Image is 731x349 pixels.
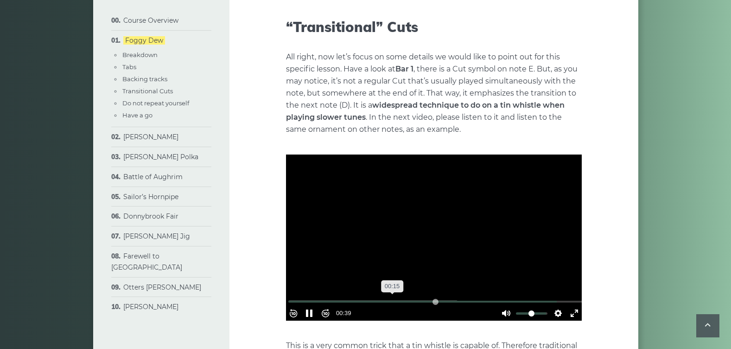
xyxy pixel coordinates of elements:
[122,75,167,83] a: Backing tracks
[395,65,413,73] strong: Bar 1
[123,303,178,311] a: [PERSON_NAME]
[286,19,582,35] h2: “Transitional” Cuts
[123,36,165,45] a: Foggy Dew
[286,51,582,136] p: All right, now let’s focus on some details we would like to point out for this specific lesson. H...
[123,232,190,240] a: [PERSON_NAME] Jig
[122,51,158,58] a: Breakdown
[122,63,136,71] a: Tabs
[286,101,565,122] strong: widespread technique to do on a tin whistle when playing slower tunes
[122,99,189,107] a: Do not repeat yourself
[123,153,198,161] a: [PERSON_NAME] Polka
[122,87,173,95] a: Transitional Cuts
[123,16,178,25] a: Course Overview
[123,173,183,181] a: Battle of Aughrim
[123,193,178,201] a: Sailor’s Hornpipe
[123,212,178,220] a: Donnybrook Fair
[123,283,201,291] a: Otters [PERSON_NAME]
[111,252,182,271] a: Farewell to [GEOGRAPHIC_DATA]
[122,111,153,119] a: Have a go
[123,133,178,141] a: [PERSON_NAME]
